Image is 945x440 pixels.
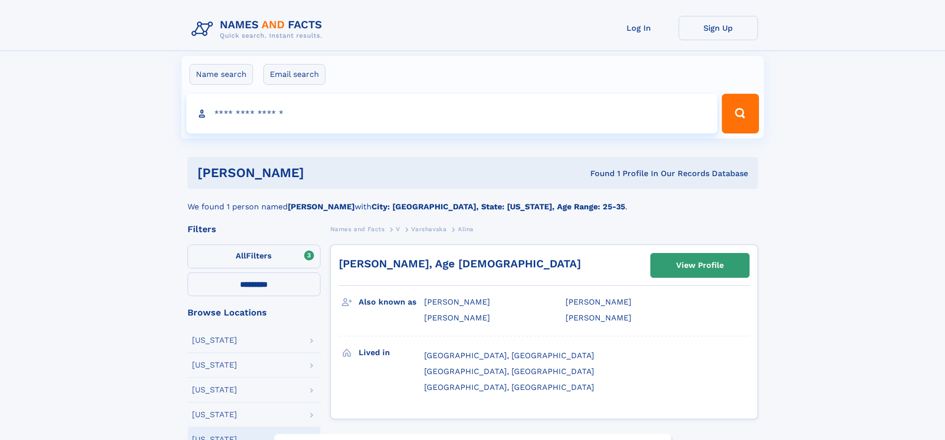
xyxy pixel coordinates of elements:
div: Browse Locations [188,308,320,317]
a: [PERSON_NAME], Age [DEMOGRAPHIC_DATA] [339,257,581,270]
img: Logo Names and Facts [188,16,330,43]
span: [PERSON_NAME] [424,297,490,307]
div: Filters [188,225,320,234]
b: City: [GEOGRAPHIC_DATA], State: [US_STATE], Age Range: 25-35 [372,202,625,211]
label: Name search [189,64,253,85]
input: search input [187,94,718,133]
label: Email search [263,64,325,85]
a: View Profile [651,253,749,277]
span: V [396,226,400,233]
span: [PERSON_NAME] [424,313,490,322]
h1: [PERSON_NAME] [197,167,447,179]
span: [GEOGRAPHIC_DATA], [GEOGRAPHIC_DATA] [424,382,594,392]
b: [PERSON_NAME] [288,202,355,211]
div: We found 1 person named with . [188,189,758,213]
div: [US_STATE] [192,336,237,344]
span: Varshavska [411,226,446,233]
a: V [396,223,400,235]
div: View Profile [676,254,724,277]
button: Search Button [722,94,758,133]
a: Names and Facts [330,223,385,235]
span: Alina [458,226,474,233]
div: [US_STATE] [192,361,237,369]
span: All [236,251,246,260]
h3: Lived in [359,344,424,361]
div: Found 1 Profile In Our Records Database [447,168,748,179]
a: Log In [599,16,679,40]
a: Varshavska [411,223,446,235]
span: [PERSON_NAME] [566,313,631,322]
span: [GEOGRAPHIC_DATA], [GEOGRAPHIC_DATA] [424,367,594,376]
label: Filters [188,245,320,268]
a: Sign Up [679,16,758,40]
span: [PERSON_NAME] [566,297,631,307]
span: [GEOGRAPHIC_DATA], [GEOGRAPHIC_DATA] [424,351,594,360]
div: [US_STATE] [192,411,237,419]
h3: Also known as [359,294,424,311]
div: [US_STATE] [192,386,237,394]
